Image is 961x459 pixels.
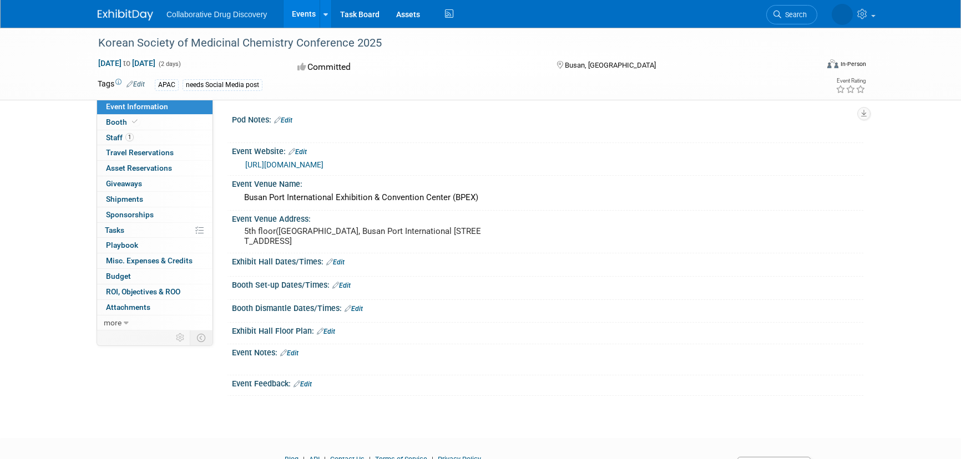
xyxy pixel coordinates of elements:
[106,102,168,111] span: Event Information
[183,79,262,91] div: needs Social Media post
[158,60,181,68] span: (2 days)
[97,207,213,222] a: Sponsorships
[97,192,213,207] a: Shipments
[97,253,213,268] a: Misc. Expenses & Credits
[155,79,179,91] div: APAC
[840,60,866,68] div: In-Person
[98,9,153,21] img: ExhibitDay
[106,164,172,172] span: Asset Reservations
[565,61,656,69] span: Busan, [GEOGRAPHIC_DATA]
[332,282,351,289] a: Edit
[106,272,131,280] span: Budget
[240,189,855,206] div: Busan Port International Exhibition & Convention Center (BPEX)
[232,277,863,291] div: Booth Set-up Dates/Times:
[97,300,213,315] a: Attachments
[97,315,213,330] a: more
[294,380,312,388] a: Edit
[345,305,363,313] a: Edit
[106,287,180,296] span: ROI, Objectives & ROO
[106,256,193,265] span: Misc. Expenses & Credits
[97,269,213,284] a: Budget
[781,11,807,19] span: Search
[97,238,213,253] a: Playbook
[97,176,213,191] a: Giveaways
[125,133,134,141] span: 1
[97,223,213,238] a: Tasks
[232,300,863,314] div: Booth Dismantle Dates/Times:
[106,148,174,157] span: Travel Reservations
[232,344,863,359] div: Event Notes:
[106,303,150,312] span: Attachments
[244,226,483,246] pre: 5th floor([GEOGRAPHIC_DATA], Busan Port International [STREET_ADDRESS]
[317,328,335,335] a: Edit
[280,349,299,357] a: Edit
[106,179,142,188] span: Giveaways
[97,161,213,176] a: Asset Reservations
[94,33,801,53] div: Korean Society of Medicinal Chemistry Conference 2025
[98,58,156,68] span: [DATE] [DATE]
[752,58,866,74] div: Event Format
[232,375,863,390] div: Event Feedback:
[766,5,817,24] a: Search
[827,59,838,68] img: Format-Inperson.png
[232,111,863,126] div: Pod Notes:
[232,211,863,225] div: Event Venue Address:
[232,143,863,157] div: Event Website:
[97,115,213,130] a: Booth
[289,148,307,156] a: Edit
[274,116,292,124] a: Edit
[97,284,213,299] a: ROI, Objectives & ROO
[105,226,124,234] span: Tasks
[832,4,853,25] img: Mel Berg
[326,258,345,266] a: Edit
[97,145,213,160] a: Travel Reservations
[122,59,132,68] span: to
[294,58,539,77] div: Committed
[232,323,863,337] div: Exhibit Hall Floor Plan:
[245,160,323,169] a: [URL][DOMAIN_NAME]
[171,330,190,345] td: Personalize Event Tab Strip
[836,78,866,84] div: Event Rating
[166,10,267,19] span: Collaborative Drug Discovery
[104,318,122,327] span: more
[106,118,140,126] span: Booth
[132,119,138,125] i: Booth reservation complete
[106,195,143,203] span: Shipments
[190,330,213,345] td: Toggle Event Tabs
[232,176,863,190] div: Event Venue Name:
[97,99,213,114] a: Event Information
[106,133,134,142] span: Staff
[98,78,145,91] td: Tags
[106,241,138,249] span: Playbook
[106,210,154,219] span: Sponsorships
[127,80,145,88] a: Edit
[232,253,863,268] div: Exhibit Hall Dates/Times:
[97,130,213,145] a: Staff1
